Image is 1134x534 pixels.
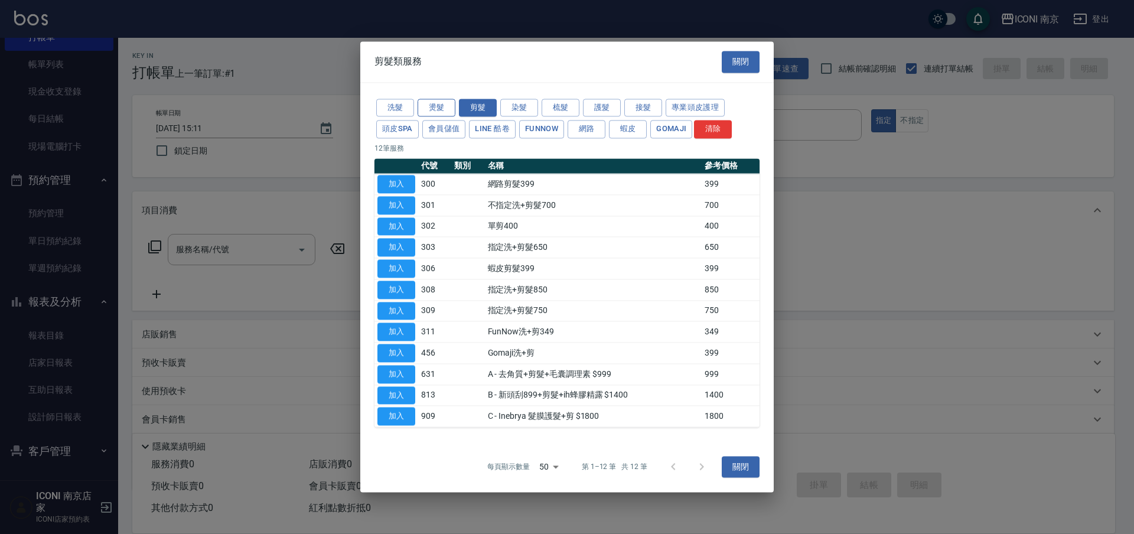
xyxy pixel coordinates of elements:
[487,462,530,473] p: 每頁顯示數量
[418,343,451,364] td: 456
[702,279,760,301] td: 850
[702,406,760,427] td: 1800
[702,174,760,195] td: 399
[485,279,702,301] td: 指定洗+剪髮850
[702,321,760,343] td: 349
[702,300,760,321] td: 750
[609,121,647,139] button: 蝦皮
[418,321,451,343] td: 311
[485,321,702,343] td: FunNow洗+剪349
[377,408,415,426] button: 加入
[485,195,702,216] td: 不指定洗+剪髮700
[377,259,415,278] button: 加入
[377,302,415,320] button: 加入
[583,99,621,117] button: 護髮
[451,158,484,174] th: 類別
[666,99,725,117] button: 專業頭皮護理
[485,300,702,321] td: 指定洗+剪髮750
[377,175,415,193] button: 加入
[485,216,702,237] td: 單剪400
[485,385,702,406] td: B - 新頭刮899+剪髮+ih蜂膠精露 $1400
[702,258,760,279] td: 399
[422,121,466,139] button: 會員儲值
[374,143,760,154] p: 12 筆服務
[702,237,760,258] td: 650
[459,99,497,117] button: 剪髮
[650,121,692,139] button: Gomaji
[377,239,415,257] button: 加入
[377,344,415,362] button: 加入
[374,56,422,68] span: 剪髮類服務
[702,216,760,237] td: 400
[542,99,579,117] button: 梳髮
[376,99,414,117] button: 洗髮
[722,51,760,73] button: 關閉
[377,323,415,341] button: 加入
[377,196,415,214] button: 加入
[469,121,516,139] button: LINE 酷卷
[418,237,451,258] td: 303
[377,386,415,405] button: 加入
[377,217,415,236] button: 加入
[624,99,662,117] button: 接髮
[702,364,760,385] td: 999
[418,99,455,117] button: 燙髮
[702,385,760,406] td: 1400
[376,121,419,139] button: 頭皮SPA
[418,258,451,279] td: 306
[582,462,647,473] p: 第 1–12 筆 共 12 筆
[418,364,451,385] td: 631
[485,158,702,174] th: 名稱
[418,195,451,216] td: 301
[485,174,702,195] td: 網路剪髮399
[418,406,451,427] td: 909
[418,216,451,237] td: 302
[377,281,415,299] button: 加入
[519,121,564,139] button: FUNNOW
[418,385,451,406] td: 813
[418,279,451,301] td: 308
[485,364,702,385] td: A - 去角質+剪髮+毛囊調理素 $999
[722,456,760,478] button: 關閉
[500,99,538,117] button: 染髮
[485,343,702,364] td: Gomaji洗+剪
[485,237,702,258] td: 指定洗+剪髮650
[535,451,563,483] div: 50
[418,174,451,195] td: 300
[418,158,451,174] th: 代號
[702,195,760,216] td: 700
[485,406,702,427] td: C - Inebrya 髮膜護髮+剪 $1800
[418,300,451,321] td: 309
[377,365,415,383] button: 加入
[485,258,702,279] td: 蝦皮剪髮399
[694,121,732,139] button: 清除
[568,121,605,139] button: 網路
[702,158,760,174] th: 參考價格
[702,343,760,364] td: 399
